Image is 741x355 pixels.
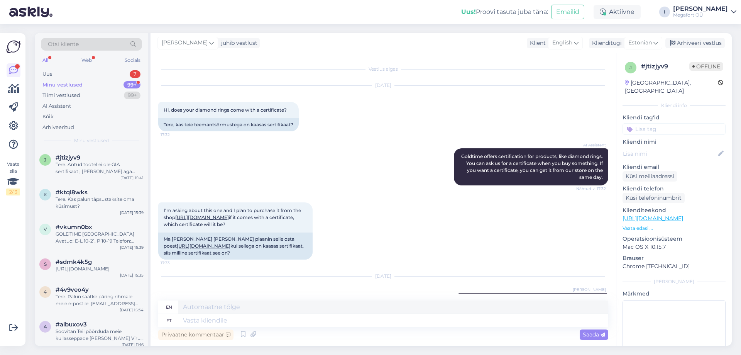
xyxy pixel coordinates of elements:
[623,163,726,171] p: Kliendi email
[689,62,723,71] span: Offline
[44,192,47,197] span: k
[162,39,208,47] span: [PERSON_NAME]
[177,243,230,249] a: [URL][DOMAIN_NAME]
[56,154,80,161] span: #jtizjyv9
[42,113,54,121] div: Kõik
[123,55,142,65] div: Socials
[594,5,641,19] div: Aktiivne
[175,214,229,220] a: [URL][DOMAIN_NAME]
[44,157,46,163] span: j
[623,262,726,270] p: Chrome [TECHNICAL_ID]
[42,124,74,131] div: Arhiveeritud
[623,215,683,222] a: [URL][DOMAIN_NAME]
[56,328,144,342] div: Soovitan Teil pöörduda meie kullasseppade [PERSON_NAME] Viru või [GEOGRAPHIC_DATA] Goldtime kaupl...
[573,287,606,292] span: [PERSON_NAME]
[56,293,144,307] div: Tere. Palun saatke päring rihmale meie e-postile: [EMAIL_ADDRESS][DOMAIN_NAME]
[120,175,144,181] div: [DATE] 15:41
[641,62,689,71] div: # jtizjyv9
[623,254,726,262] p: Brauser
[673,12,728,18] div: Megafort OÜ
[665,38,725,48] div: Arhiveeri vestlus
[218,39,257,47] div: juhib vestlust
[158,233,313,260] div: Ma [PERSON_NAME] [PERSON_NAME] plaanin selle osta poest kui sellega on kaasas sertifikaat, siis m...
[158,273,608,280] div: [DATE]
[623,138,726,146] p: Kliendi nimi
[623,171,677,182] div: Küsi meiliaadressi
[56,265,144,272] div: [URL][DOMAIN_NAME]
[41,55,50,65] div: All
[44,226,47,232] span: v
[44,289,47,295] span: 4
[130,70,140,78] div: 7
[124,92,140,99] div: 99+
[623,193,685,203] div: Küsi telefoninumbrit
[56,231,144,245] div: GOLDTIME [GEOGRAPHIC_DATA] Avatud: E-L 10-21, P 10-19 Telefon: [PHONE_NUMBER] E-post: [EMAIL_ADDR...
[583,331,605,338] span: Saada
[527,39,546,47] div: Klient
[623,225,726,232] p: Vaata edasi ...
[44,261,47,267] span: s
[623,102,726,109] div: Kliendi info
[164,207,302,227] span: I'm asking about this one and I plan to purchase it from the shop if it comes with a certificate,...
[44,324,47,330] span: a
[42,102,71,110] div: AI Assistent
[158,66,608,73] div: Vestlus algas
[623,243,726,251] p: Mac OS X 10.15.7
[56,286,89,293] span: #4v9veo4y
[56,321,87,328] span: #albuxov3
[158,330,233,340] div: Privaatne kommentaar
[80,55,93,65] div: Web
[6,39,21,54] img: Askly Logo
[56,161,144,175] div: Tere. Antud tootel ei ole GIA sertifikaati, [PERSON_NAME] aga saame Teile väljastada omapoolse to...
[673,6,736,18] a: [PERSON_NAME]Megafort OÜ
[120,245,144,250] div: [DATE] 15:39
[623,290,726,298] p: Märkmed
[158,118,299,131] div: Tere, kas teie teemantsõrmustega on kaasas sertifikaat?
[552,39,572,47] span: English
[56,224,92,231] span: #vkumn0bx
[623,149,717,158] input: Lisa nimi
[461,153,604,180] span: Goldtime offers certification for products, like diamond rings. You can ask us for a certificate ...
[623,185,726,193] p: Kliendi telefon
[56,196,144,210] div: Tere. Kas palun täpsustaksite oma küsimust?
[161,132,189,138] span: 17:32
[74,137,109,144] span: Minu vestlused
[625,79,718,95] div: [GEOGRAPHIC_DATA], [GEOGRAPHIC_DATA]
[56,189,88,196] span: #ktql8wks
[42,92,80,99] div: Tiimi vestlused
[122,342,144,348] div: [DATE] 11:16
[120,272,144,278] div: [DATE] 15:35
[158,82,608,89] div: [DATE]
[623,235,726,243] p: Operatsioonisüsteem
[551,5,584,19] button: Emailid
[56,258,92,265] span: #sdmk4k5g
[166,314,171,327] div: et
[42,81,83,89] div: Minu vestlused
[577,142,606,148] span: AI Assistent
[628,39,652,47] span: Estonian
[166,301,172,314] div: en
[48,40,79,48] span: Otsi kliente
[161,260,189,266] span: 17:33
[576,186,606,192] span: Nähtud ✓ 17:32
[123,81,140,89] div: 99+
[623,123,726,135] input: Lisa tag
[629,65,632,70] span: j
[461,8,476,15] b: Uus!
[6,189,20,195] div: 2 / 3
[659,7,670,17] div: I
[623,206,726,214] p: Klienditeekond
[120,210,144,216] div: [DATE] 15:39
[120,307,144,313] div: [DATE] 15:34
[673,6,728,12] div: [PERSON_NAME]
[164,107,287,113] span: Hi, does your diamond rings come with a certificate?
[42,70,52,78] div: Uus
[6,161,20,195] div: Vaata siia
[623,278,726,285] div: [PERSON_NAME]
[623,114,726,122] p: Kliendi tag'id
[589,39,622,47] div: Klienditugi
[461,7,548,17] div: Proovi tasuta juba täna:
